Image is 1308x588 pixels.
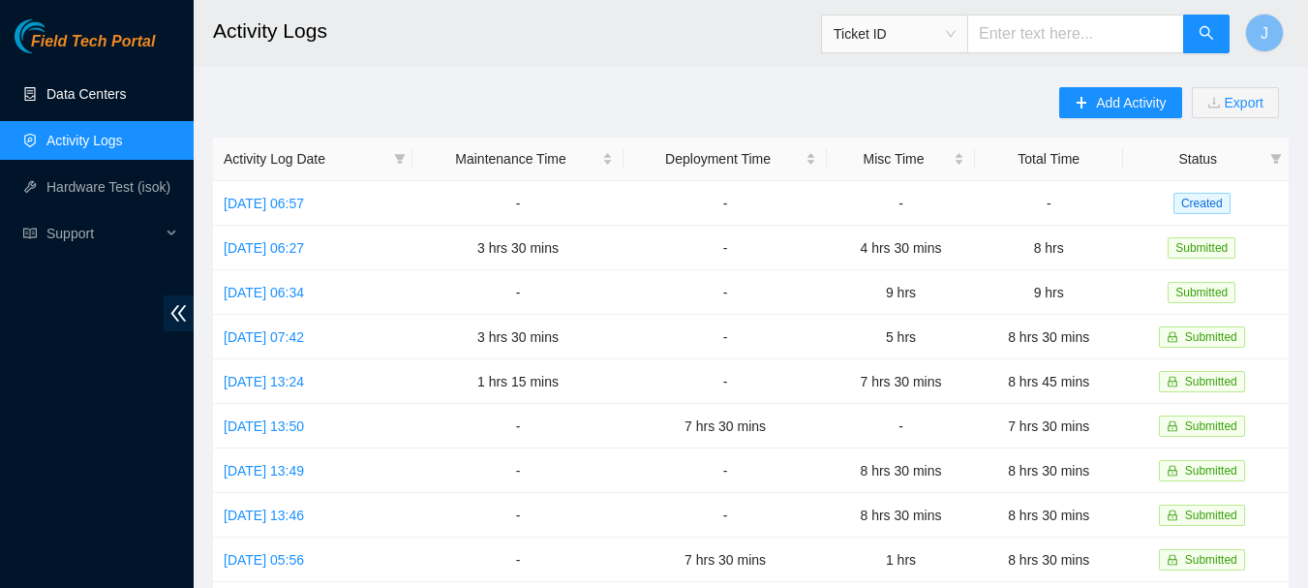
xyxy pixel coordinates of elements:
td: 8 hrs 30 mins [975,315,1123,359]
span: Ticket ID [834,19,956,48]
button: downloadExport [1192,87,1279,118]
td: 1 hrs [827,538,975,582]
td: 8 hrs 30 mins [975,449,1123,493]
span: Submitted [1185,330,1237,344]
td: - [412,538,624,582]
span: double-left [164,295,194,331]
td: - [412,449,624,493]
span: lock [1167,510,1178,521]
td: 5 hrs [827,315,975,359]
span: Submitted [1168,282,1235,303]
span: Submitted [1185,375,1237,388]
a: [DATE] 13:50 [224,418,304,434]
span: filter [394,153,406,165]
a: Akamai TechnologiesField Tech Portal [15,35,155,60]
td: - [624,270,827,315]
span: Submitted [1185,553,1237,567]
span: Submitted [1185,464,1237,478]
a: Data Centers [46,86,126,102]
td: 7 hrs 30 mins [624,538,827,582]
span: lock [1167,465,1178,477]
a: [DATE] 13:24 [224,374,304,389]
span: Submitted [1168,237,1235,259]
a: [DATE] 06:27 [224,240,304,256]
span: lock [1167,376,1178,387]
td: 8 hrs [975,226,1123,270]
span: Status [1134,148,1262,170]
td: - [624,449,827,493]
td: 8 hrs 30 mins [975,538,1123,582]
span: plus [1075,96,1088,111]
img: Akamai Technologies [15,19,98,53]
span: lock [1167,554,1178,566]
span: Add Activity [1096,92,1166,113]
span: read [23,227,37,240]
span: Support [46,214,161,253]
td: - [827,404,975,449]
button: plusAdd Activity [1059,87,1181,118]
td: - [624,226,827,270]
span: Field Tech Portal [31,33,155,51]
td: 7 hrs 30 mins [624,404,827,449]
a: [DATE] 06:34 [224,285,304,300]
td: 1 hrs 15 mins [412,359,624,404]
td: 8 hrs 30 mins [827,493,975,538]
a: [DATE] 06:57 [224,196,304,211]
td: - [624,493,827,538]
span: filter [1266,144,1286,173]
span: lock [1167,331,1178,343]
button: J [1245,14,1284,52]
span: filter [390,144,410,173]
td: 8 hrs 30 mins [975,493,1123,538]
td: 9 hrs [827,270,975,315]
span: Activity Log Date [224,148,386,170]
td: 4 hrs 30 mins [827,226,975,270]
td: 3 hrs 30 mins [412,226,624,270]
td: - [412,270,624,315]
span: search [1199,25,1214,44]
a: [DATE] 13:46 [224,508,304,523]
td: - [412,493,624,538]
td: - [624,181,827,226]
a: Activity Logs [46,133,123,148]
th: Total Time [975,138,1123,181]
span: Submitted [1185,509,1237,522]
a: [DATE] 13:49 [224,463,304,479]
td: - [975,181,1123,226]
span: filter [1270,153,1282,165]
span: lock [1167,420,1178,432]
td: - [412,181,624,226]
td: 9 hrs [975,270,1123,315]
td: - [624,315,827,359]
td: 8 hrs 45 mins [975,359,1123,404]
a: Hardware Test (isok) [46,179,170,195]
td: - [624,359,827,404]
a: [DATE] 05:56 [224,552,304,568]
a: [DATE] 07:42 [224,329,304,345]
td: - [412,404,624,449]
td: 3 hrs 30 mins [412,315,624,359]
td: - [827,181,975,226]
td: 7 hrs 30 mins [975,404,1123,449]
span: J [1261,21,1268,46]
span: Submitted [1185,419,1237,433]
span: Created [1173,193,1231,214]
input: Enter text here... [967,15,1184,53]
td: 8 hrs 30 mins [827,449,975,493]
td: 7 hrs 30 mins [827,359,975,404]
button: search [1183,15,1230,53]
